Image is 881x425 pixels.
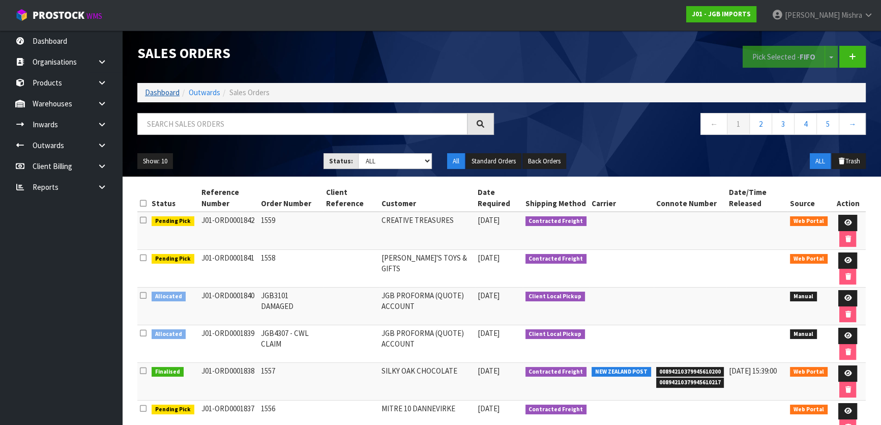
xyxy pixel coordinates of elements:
[525,254,587,264] span: Contracted Freight
[466,153,521,169] button: Standard Orders
[152,292,186,302] span: Allocated
[727,113,750,135] a: 1
[523,184,590,212] th: Shipping Method
[258,363,324,401] td: 1557
[700,113,727,135] a: ←
[790,216,828,226] span: Web Portal
[794,113,817,135] a: 4
[145,88,180,97] a: Dashboard
[152,329,186,339] span: Allocated
[525,216,587,226] span: Contracted Freight
[729,366,777,376] span: [DATE] 15:39:00
[258,250,324,288] td: 1558
[816,113,839,135] a: 5
[810,153,831,169] button: ALL
[379,212,475,250] td: CREATIVE TREASURES
[785,10,840,20] span: [PERSON_NAME]
[15,9,28,21] img: cube-alt.png
[152,216,194,226] span: Pending Pick
[478,291,500,300] span: [DATE]
[743,46,825,68] button: Pick Selected -FIFO
[790,329,817,339] span: Manual
[790,405,828,415] span: Web Portal
[137,153,173,169] button: Show: 10
[199,250,258,288] td: J01-ORD0001841
[447,153,465,169] button: All
[199,212,258,250] td: J01-ORD0001842
[772,113,795,135] a: 3
[839,113,866,135] a: →
[379,325,475,363] td: JGB PROFORMA (QUOTE) ACCOUNT
[726,184,787,212] th: Date/Time Released
[33,9,84,22] span: ProStock
[152,367,184,377] span: Finalised
[592,367,651,377] span: NEW ZEALAND POST
[379,184,475,212] th: Customer
[258,184,324,212] th: Order Number
[478,215,500,225] span: [DATE]
[790,254,828,264] span: Web Portal
[525,329,585,339] span: Client Local Pickup
[152,405,194,415] span: Pending Pick
[790,292,817,302] span: Manual
[832,153,866,169] button: Trash
[478,404,500,413] span: [DATE]
[656,378,724,388] span: 00894210379945610217
[229,88,270,97] span: Sales Orders
[478,253,500,263] span: [DATE]
[589,184,654,212] th: Carrier
[656,367,724,377] span: 00894210379945610200
[478,328,500,338] span: [DATE]
[137,46,494,61] h1: Sales Orders
[137,113,467,135] input: Search sales orders
[525,292,585,302] span: Client Local Pickup
[258,212,324,250] td: 1559
[830,184,866,212] th: Action
[324,184,378,212] th: Client Reference
[475,184,523,212] th: Date Required
[379,363,475,401] td: SILKY OAK CHOCOLATE
[525,367,587,377] span: Contracted Freight
[790,367,828,377] span: Web Portal
[522,153,566,169] button: Back Orders
[199,363,258,401] td: J01-ORD0001838
[787,184,830,212] th: Source
[478,366,500,376] span: [DATE]
[509,113,866,138] nav: Page navigation
[189,88,220,97] a: Outwards
[258,288,324,325] td: JGB3101 DAMAGED
[149,184,199,212] th: Status
[86,11,102,21] small: WMS
[379,288,475,325] td: JGB PROFORMA (QUOTE) ACCOUNT
[329,157,353,165] strong: Status:
[152,254,194,264] span: Pending Pick
[199,184,258,212] th: Reference Number
[258,325,324,363] td: JGB4307 - CWL CLAIM
[525,405,587,415] span: Contracted Freight
[841,10,862,20] span: Mishra
[686,6,756,22] a: J01 - JGB IMPORTS
[692,10,751,18] strong: J01 - JGB IMPORTS
[749,113,772,135] a: 2
[800,52,815,62] strong: FIFO
[654,184,727,212] th: Connote Number
[199,288,258,325] td: J01-ORD0001840
[379,250,475,288] td: [PERSON_NAME]'S TOYS & GIFTS
[199,325,258,363] td: J01-ORD0001839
